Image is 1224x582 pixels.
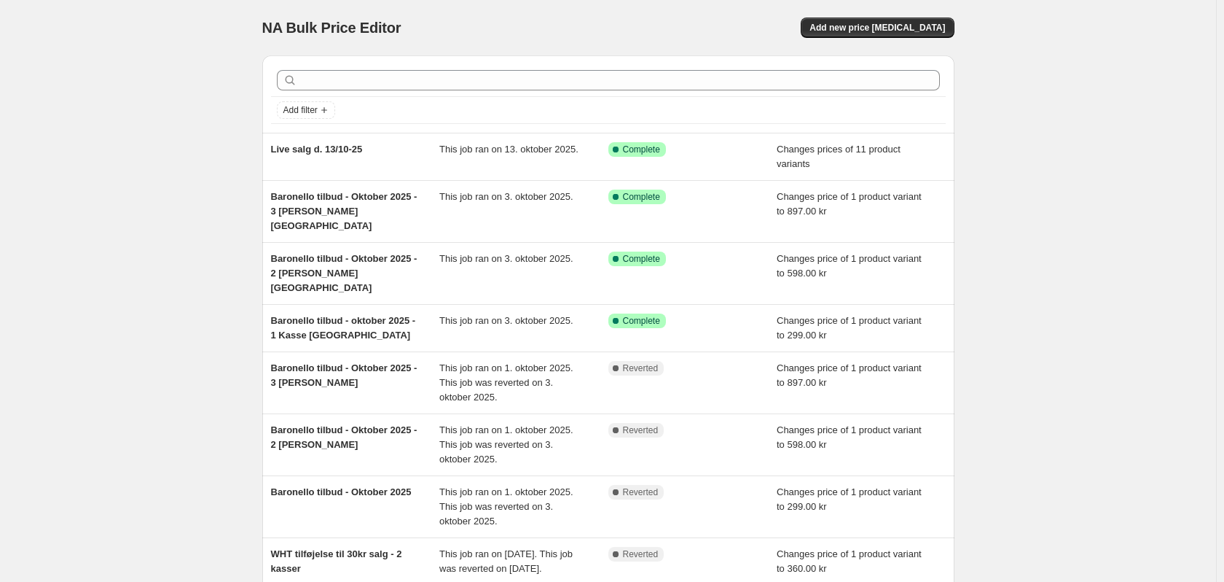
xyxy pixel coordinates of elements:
[271,548,402,574] span: WHT tilføjelse til 30kr salg - 2 kasser
[439,191,573,202] span: This job ran on 3. oktober 2025.
[439,253,573,264] span: This job ran on 3. oktober 2025.
[623,253,660,265] span: Complete
[777,191,922,217] span: Changes price of 1 product variant to 897.00 kr
[439,144,578,155] span: This job ran on 13. oktober 2025.
[777,486,922,512] span: Changes price of 1 product variant to 299.00 kr
[777,424,922,450] span: Changes price of 1 product variant to 598.00 kr
[271,424,417,450] span: Baronello tilbud - Oktober 2025 - 2 [PERSON_NAME]
[439,424,573,465] span: This job ran on 1. oktober 2025. This job was reverted on 3. oktober 2025.
[262,20,401,36] span: NA Bulk Price Editor
[623,548,659,560] span: Reverted
[271,144,363,155] span: Live salg d. 13/10-25
[623,486,659,498] span: Reverted
[801,18,954,38] button: Add new price [MEDICAL_DATA]
[271,191,417,231] span: Baronello tilbud - Oktober 2025 - 3 [PERSON_NAME] [GEOGRAPHIC_DATA]
[439,486,573,527] span: This job ran on 1. oktober 2025. This job was reverted on 3. oktober 2025.
[623,424,659,436] span: Reverted
[623,362,659,374] span: Reverted
[439,315,573,326] span: This job ran on 3. oktober 2025.
[623,144,660,155] span: Complete
[777,548,922,574] span: Changes price of 1 product variant to 360.00 kr
[777,315,922,341] span: Changes price of 1 product variant to 299.00 kr
[439,362,573,403] span: This job ran on 1. oktober 2025. This job was reverted on 3. oktober 2025.
[271,315,416,341] span: Baronello tilbud - oktober 2025 - 1 Kasse [GEOGRAPHIC_DATA]
[439,548,573,574] span: This job ran on [DATE]. This job was reverted on [DATE].
[271,362,417,388] span: Baronello tilbud - Oktober 2025 - 3 [PERSON_NAME]
[777,253,922,279] span: Changes price of 1 product variant to 598.00 kr
[283,104,318,116] span: Add filter
[623,191,660,203] span: Complete
[777,362,922,388] span: Changes price of 1 product variant to 897.00 kr
[623,315,660,327] span: Complete
[277,101,335,119] button: Add filter
[271,486,412,497] span: Baronello tilbud - Oktober 2025
[271,253,417,293] span: Baronello tilbud - Oktober 2025 - 2 [PERSON_NAME] [GEOGRAPHIC_DATA]
[809,22,945,34] span: Add new price [MEDICAL_DATA]
[777,144,901,169] span: Changes prices of 11 product variants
